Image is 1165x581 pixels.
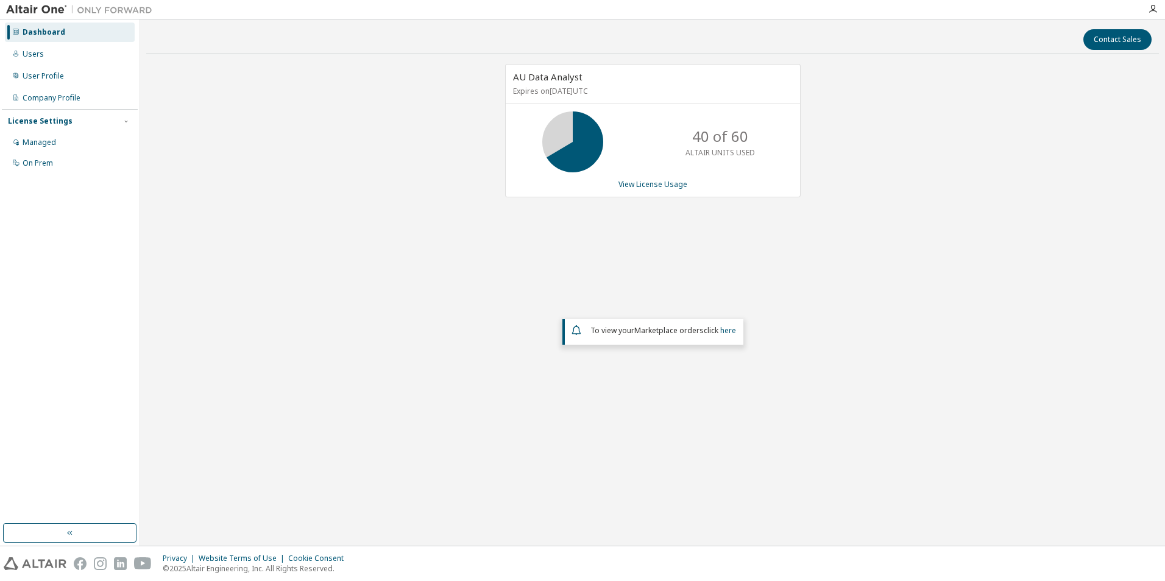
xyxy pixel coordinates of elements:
[23,93,80,103] div: Company Profile
[590,325,736,336] span: To view your click
[74,557,87,570] img: facebook.svg
[6,4,158,16] img: Altair One
[720,325,736,336] a: here
[163,554,199,563] div: Privacy
[94,557,107,570] img: instagram.svg
[114,557,127,570] img: linkedin.svg
[4,557,66,570] img: altair_logo.svg
[23,49,44,59] div: Users
[23,71,64,81] div: User Profile
[634,325,704,336] em: Marketplace orders
[8,116,73,126] div: License Settings
[1083,29,1152,50] button: Contact Sales
[163,563,351,574] p: © 2025 Altair Engineering, Inc. All Rights Reserved.
[513,86,790,96] p: Expires on [DATE] UTC
[513,71,582,83] span: AU Data Analyst
[288,554,351,563] div: Cookie Consent
[685,147,755,158] p: ALTAIR UNITS USED
[199,554,288,563] div: Website Terms of Use
[618,179,687,189] a: View License Usage
[692,126,748,147] p: 40 of 60
[23,158,53,168] div: On Prem
[134,557,152,570] img: youtube.svg
[23,138,56,147] div: Managed
[23,27,65,37] div: Dashboard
